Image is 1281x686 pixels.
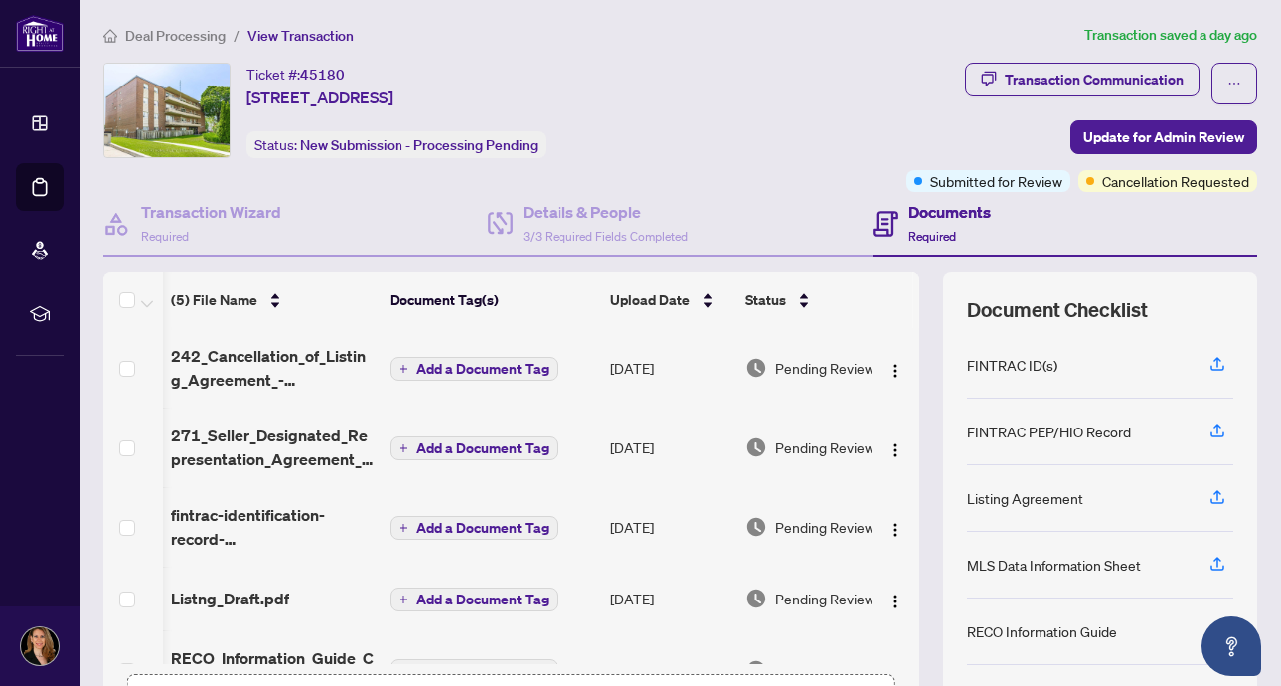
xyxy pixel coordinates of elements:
[967,354,1057,376] div: FINTRAC ID(s)
[1070,120,1257,154] button: Update for Admin Review
[775,436,875,458] span: Pending Review
[416,362,549,376] span: Add a Document Tag
[602,328,737,408] td: [DATE]
[399,364,408,374] span: plus
[967,296,1148,324] span: Document Checklist
[390,357,558,381] button: Add a Document Tag
[16,15,64,52] img: logo
[880,654,911,686] button: Logo
[171,424,374,471] span: 271_Seller_Designated_Representation_Agreement_Authority_to_Offer_for_Sale_-_PropTx-[PERSON_NAME]...
[234,24,240,47] li: /
[775,659,875,681] span: Pending Review
[775,357,875,379] span: Pending Review
[300,136,538,154] span: New Submission - Processing Pending
[416,593,549,606] span: Add a Document Tag
[880,352,911,384] button: Logo
[967,421,1131,442] div: FINTRAC PEP/HIO Record
[1005,64,1184,95] div: Transaction Communication
[390,588,558,611] button: Add a Document Tag
[141,229,189,244] span: Required
[416,441,549,455] span: Add a Document Tag
[246,63,345,86] div: Ticket #:
[745,357,767,379] img: Document Status
[967,554,1141,576] div: MLS Data Information Sheet
[125,27,226,45] span: Deal Processing
[737,272,906,328] th: Status
[416,521,549,535] span: Add a Document Tag
[1102,170,1249,192] span: Cancellation Requested
[523,200,688,224] h4: Details & People
[775,516,875,538] span: Pending Review
[745,588,767,609] img: Document Status
[745,289,786,311] span: Status
[908,200,991,224] h4: Documents
[171,503,374,551] span: fintrac-identification-record-[PERSON_NAME]-20250717-114422.pdf
[967,487,1083,509] div: Listing Agreement
[967,620,1117,642] div: RECO Information Guide
[390,587,558,612] button: Add a Document Tag
[390,436,558,460] button: Add a Document Tag
[887,442,903,458] img: Logo
[103,29,117,43] span: home
[390,516,558,540] button: Add a Document Tag
[246,131,546,158] div: Status:
[887,522,903,538] img: Logo
[399,523,408,533] span: plus
[602,408,737,487] td: [DATE]
[382,272,602,328] th: Document Tag(s)
[171,344,374,392] span: 242_Cancellation_of_Listing_Agreement_-_Authority_to_Offer_for_Sale_-_PropTx-[PERSON_NAME].pdf
[602,487,737,567] td: [DATE]
[602,272,737,328] th: Upload Date
[163,272,382,328] th: (5) File Name
[930,170,1062,192] span: Submitted for Review
[887,363,903,379] img: Logo
[390,658,558,684] button: Add a Document Tag
[1201,616,1261,676] button: Open asap
[745,516,767,538] img: Document Status
[390,659,558,683] button: Add a Document Tag
[880,583,911,614] button: Logo
[1083,121,1244,153] span: Update for Admin Review
[775,588,875,609] span: Pending Review
[21,627,59,665] img: Profile Icon
[104,64,230,157] img: IMG-C12287408_1.jpg
[965,63,1200,96] button: Transaction Communication
[523,229,688,244] span: 3/3 Required Fields Completed
[390,356,558,382] button: Add a Document Tag
[141,200,281,224] h4: Transaction Wizard
[602,567,737,630] td: [DATE]
[880,511,911,543] button: Logo
[390,435,558,461] button: Add a Document Tag
[887,594,903,609] img: Logo
[247,27,354,45] span: View Transaction
[171,289,257,311] span: (5) File Name
[880,431,911,463] button: Logo
[1227,77,1241,90] span: ellipsis
[416,664,549,678] span: Add a Document Tag
[610,289,690,311] span: Upload Date
[390,515,558,541] button: Add a Document Tag
[908,229,956,244] span: Required
[1084,24,1257,47] article: Transaction saved a day ago
[399,443,408,453] span: plus
[246,86,393,109] span: [STREET_ADDRESS]
[745,436,767,458] img: Document Status
[300,66,345,84] span: 45180
[745,659,767,681] img: Document Status
[171,587,289,610] span: Listng_Draft.pdf
[399,595,408,604] span: plus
